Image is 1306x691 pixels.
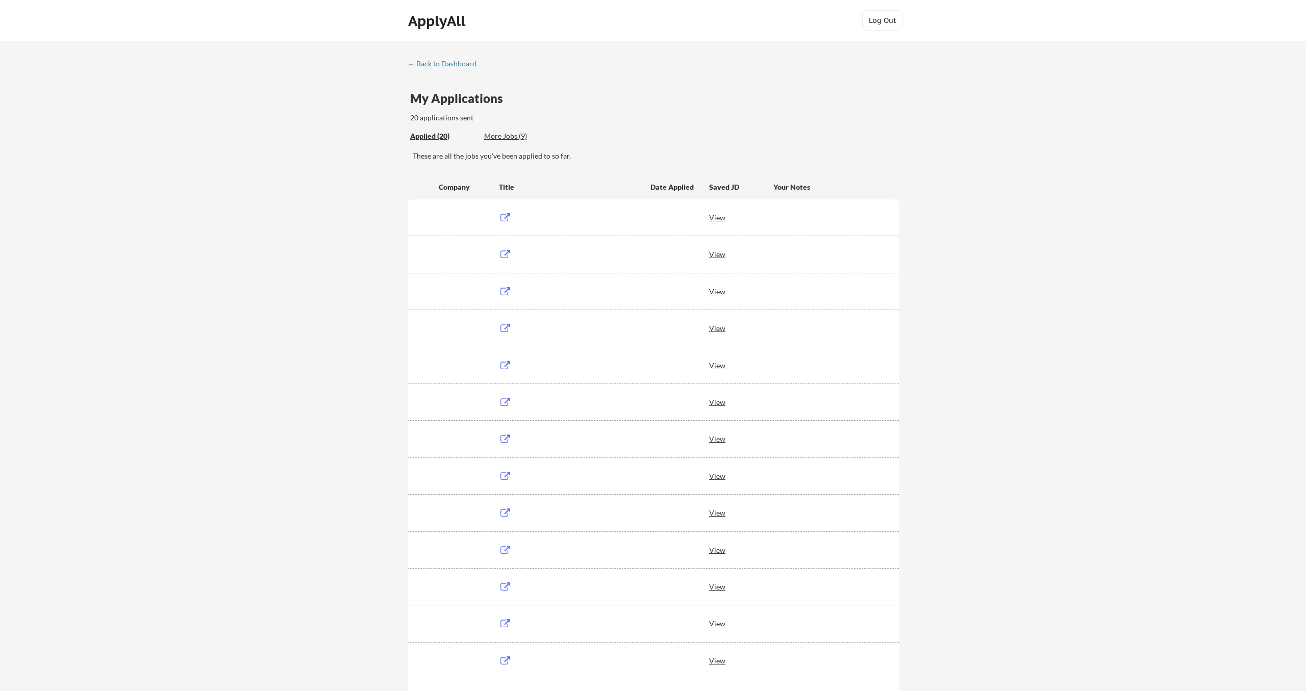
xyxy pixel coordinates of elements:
[709,245,773,263] div: View
[408,60,484,70] a: ← Back to Dashboard
[709,651,773,670] div: View
[410,131,476,142] div: These are all the jobs you've been applied to so far.
[410,113,608,123] div: 20 applications sent
[499,182,641,192] div: Title
[439,182,490,192] div: Company
[413,151,899,161] div: These are all the jobs you've been applied to so far.
[709,177,773,196] div: Saved JD
[408,60,484,67] div: ← Back to Dashboard
[709,467,773,485] div: View
[709,208,773,226] div: View
[709,319,773,337] div: View
[709,393,773,411] div: View
[650,182,695,192] div: Date Applied
[410,131,476,141] div: Applied (20)
[709,356,773,374] div: View
[709,503,773,522] div: View
[408,12,468,30] div: ApplyAll
[709,282,773,300] div: View
[484,131,559,141] div: More Jobs (9)
[410,92,511,105] div: My Applications
[773,182,890,192] div: Your Notes
[862,10,903,31] button: Log Out
[709,614,773,632] div: View
[709,577,773,596] div: View
[484,131,559,142] div: These are job applications we think you'd be a good fit for, but couldn't apply you to automatica...
[709,429,773,448] div: View
[709,541,773,559] div: View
